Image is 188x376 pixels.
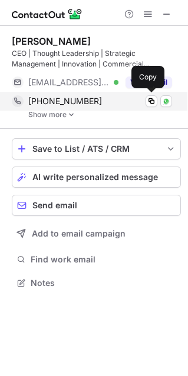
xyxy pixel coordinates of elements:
button: Send email [12,195,181,216]
span: Find work email [31,254,176,265]
img: ContactOut v5.3.10 [12,7,83,21]
button: Add to email campaign [12,223,181,244]
span: AI write personalized message [32,172,158,182]
button: save-profile-one-click [12,138,181,159]
span: Add to email campaign [32,229,126,238]
span: [PHONE_NUMBER] [28,96,102,107]
a: Show more [28,111,181,119]
button: Notes [12,275,181,291]
span: Notes [31,278,176,288]
img: - [68,111,75,119]
div: Save to List / ATS / CRM [32,144,160,154]
span: [EMAIL_ADDRESS][DOMAIN_NAME] [28,77,110,88]
button: Reveal Button [126,76,172,88]
button: Find work email [12,251,181,268]
div: CEO | Thought Leadership | Strategic Management | Innovation | Commercial effectiveness | Mentor ... [12,48,181,69]
button: AI write personalized message [12,167,181,188]
img: Whatsapp [163,98,170,105]
span: Send email [32,201,77,210]
div: ‏[PERSON_NAME]‏ [12,35,91,47]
